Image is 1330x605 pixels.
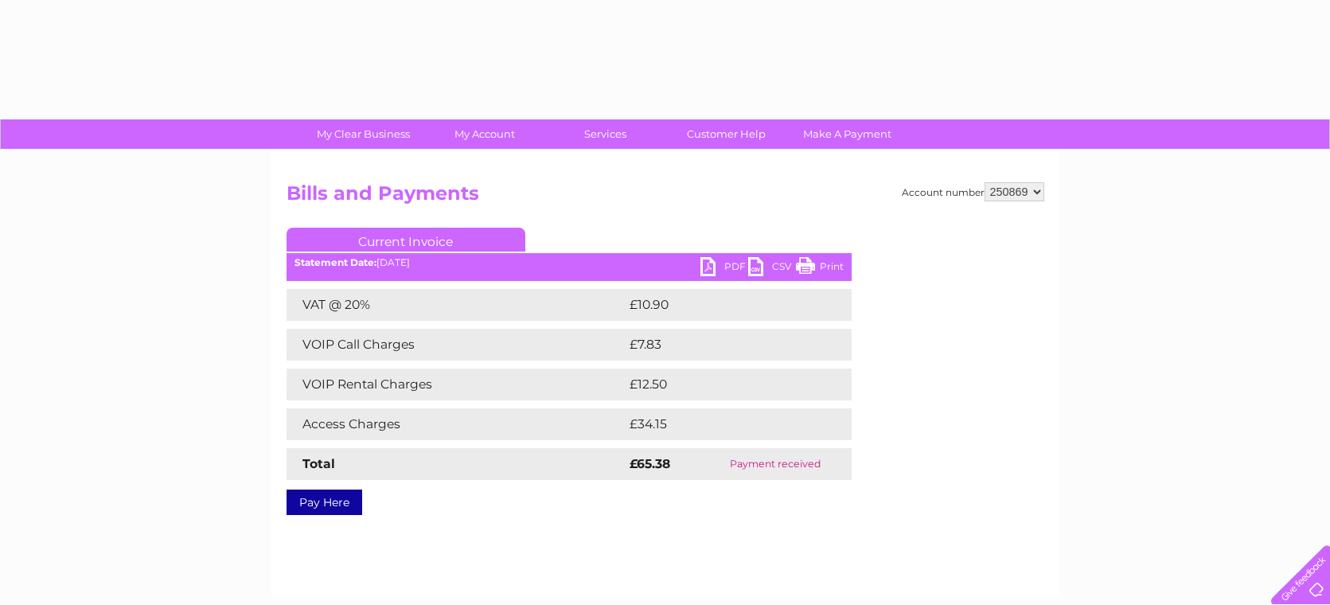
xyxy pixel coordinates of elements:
[287,228,525,252] a: Current Invoice
[419,119,550,149] a: My Account
[287,182,1044,213] h2: Bills and Payments
[626,369,818,400] td: £12.50
[540,119,671,149] a: Services
[661,119,792,149] a: Customer Help
[626,329,814,361] td: £7.83
[287,490,362,515] a: Pay Here
[287,329,626,361] td: VOIP Call Charges
[630,456,670,471] strong: £65.38
[287,408,626,440] td: Access Charges
[626,408,818,440] td: £34.15
[782,119,913,149] a: Make A Payment
[700,448,851,480] td: Payment received
[796,257,844,280] a: Print
[298,119,429,149] a: My Clear Business
[302,456,335,471] strong: Total
[287,257,852,268] div: [DATE]
[626,289,819,321] td: £10.90
[287,289,626,321] td: VAT @ 20%
[700,257,748,280] a: PDF
[287,369,626,400] td: VOIP Rental Charges
[902,182,1044,201] div: Account number
[748,257,796,280] a: CSV
[294,256,376,268] b: Statement Date:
